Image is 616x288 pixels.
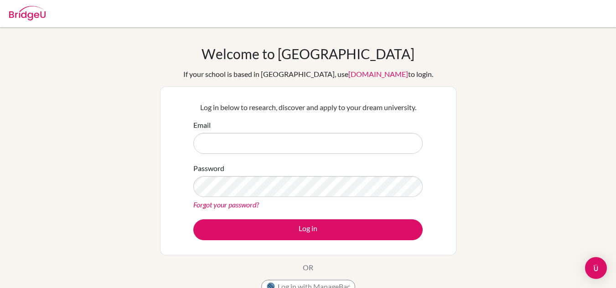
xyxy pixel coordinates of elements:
button: Log in [193,219,423,240]
label: Password [193,163,224,174]
p: OR [303,262,313,273]
h1: Welcome to [GEOGRAPHIC_DATA] [202,45,414,62]
a: Forgot your password? [193,200,259,209]
p: Log in below to research, discover and apply to your dream university. [193,102,423,113]
img: Bridge-U [9,6,46,20]
div: If your school is based in [GEOGRAPHIC_DATA], use to login. [183,69,433,80]
div: Open Intercom Messenger [585,257,607,279]
a: [DOMAIN_NAME] [348,70,408,78]
label: Email [193,120,211,131]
